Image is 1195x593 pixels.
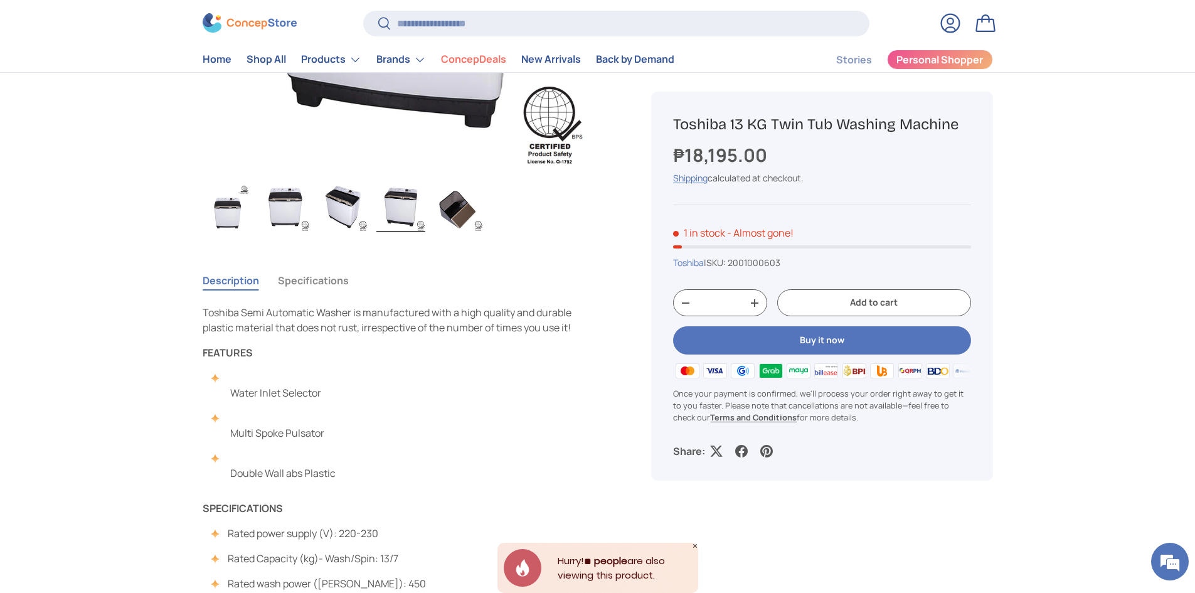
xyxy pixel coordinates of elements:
p: Once your payment is confirmed, we'll process your order right away to get it to you faster. Plea... [673,388,970,424]
a: ConcepDeals [441,48,506,72]
button: Specifications [278,266,349,295]
textarea: Type your message and hit 'Enter' [6,343,239,387]
p: Double Wall abs Plastic [230,466,336,481]
span: 2001000603 [728,257,780,269]
h1: Toshiba 13 KG Twin Tub Washing Machine [673,115,970,134]
li: Rated Capacity (kg)- Wash/Spin: 13/7 [215,551,427,566]
img: grabpay [757,361,784,380]
img: bpi [841,361,868,380]
button: Add to cart [777,290,970,317]
img: Toshiba 13 KG Twin Tub Washing Machine [203,182,252,232]
li: Rated power supply (V): 220-230 [215,526,427,541]
p: Share: [673,444,705,459]
img: ConcepStore [203,14,297,33]
div: calculated at checkout. [673,171,970,184]
span: | [704,257,780,269]
li: Rated wash power ([PERSON_NAME]): 450 [215,576,427,591]
img: visa [701,361,729,380]
div: Chat with us now [65,70,211,87]
img: qrph [896,361,923,380]
span: Toshiba Semi Automatic Washer is manufactured with a high quality and durable plastic material th... [203,306,571,334]
nav: Primary [203,47,674,72]
a: Shop All [247,48,286,72]
img: Toshiba 13 KG Twin Tub Washing Machine [319,182,368,232]
span: We're online! [73,158,173,285]
a: Terms and Conditions [710,412,797,423]
a: Stories [836,48,872,72]
img: gcash [729,361,757,380]
a: Toshiba [673,257,704,269]
button: Description [203,266,259,295]
button: Buy it now [673,326,970,355]
img: master [673,361,701,380]
summary: Products [294,47,369,72]
img: Toshiba 13 KG Twin Tub Washing Machine [434,182,483,232]
span: Personal Shopper [896,55,983,65]
nav: Secondary [806,47,993,72]
a: Shipping [673,172,708,184]
div: Close [692,543,698,549]
a: Home [203,48,231,72]
span: 1 in stock [673,226,725,240]
a: Back by Demand [596,48,674,72]
strong: SPECIFICATIONS [203,501,283,515]
img: Toshiba 13 KG Twin Tub Washing Machine [376,182,425,232]
a: New Arrivals [521,48,581,72]
p: - Almost gone! [727,226,794,240]
img: ubp [868,361,896,380]
img: billease [812,361,840,380]
a: Personal Shopper [887,50,993,70]
img: bdo [924,361,952,380]
summary: Brands [369,47,433,72]
strong: ₱18,195.00 [673,142,770,168]
p: Water Inlet Selector [230,385,336,400]
img: toshiba-13kg-twin-tub-washing-machine-with-product-safety-sticker-full-view-concepstore [261,182,310,232]
span: SKU: [706,257,726,269]
img: metrobank [952,361,979,380]
strong: FEATURES [203,346,253,360]
img: maya [785,361,812,380]
div: Minimize live chat window [206,6,236,36]
p: Multi Spoke Pulsator [230,425,336,441]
